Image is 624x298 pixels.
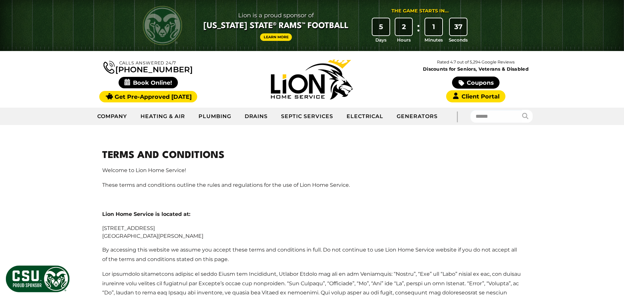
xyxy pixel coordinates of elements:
[99,91,197,102] a: Get Pre-Approved [DATE]
[395,18,412,35] div: 2
[391,8,449,15] div: The Game Starts in...
[450,18,467,35] div: 37
[446,90,505,102] a: Client Portal
[238,108,275,125] a: Drains
[102,232,522,240] div: [GEOGRAPHIC_DATA][PERSON_NAME]
[340,108,390,125] a: Electrical
[372,18,389,35] div: 5
[5,265,70,293] img: CSU Sponsor Badge
[390,108,444,125] a: Generators
[452,77,499,89] a: Coupons
[143,6,182,45] img: CSU Rams logo
[192,108,238,125] a: Plumbing
[397,37,411,43] span: Hours
[425,37,443,43] span: Minutes
[102,181,522,190] p: These terms and conditions outline the rules and regulations for the use of Lion Home Service.
[394,59,558,66] p: Rated 4.7 out of 5,294 Google Reviews
[102,149,522,163] h1: Terms and Conditions
[274,108,340,125] a: Septic Services
[449,37,468,43] span: Seconds
[415,18,422,44] div: :
[102,245,522,264] p: By accessing this website we assume you accept these terms and conditions in full. Do not continu...
[203,21,349,32] span: [US_STATE] State® Rams™ Football
[260,33,292,41] a: Learn More
[102,211,190,217] strong: Lion Home Service is located at:
[134,108,192,125] a: Heating & Air
[102,166,522,175] p: Welcome to Lion Home Service!
[119,77,178,88] span: Book Online!
[102,224,522,232] div: [STREET_ADDRESS]
[91,108,134,125] a: Company
[375,37,387,43] span: Days
[395,67,557,71] span: Discounts for Seniors, Veterans & Disabled
[271,60,353,99] img: Lion Home Service
[425,18,442,35] div: 1
[203,10,349,21] span: Lion is a proud sponsor of
[444,108,470,125] div: |
[104,60,193,74] a: [PHONE_NUMBER]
